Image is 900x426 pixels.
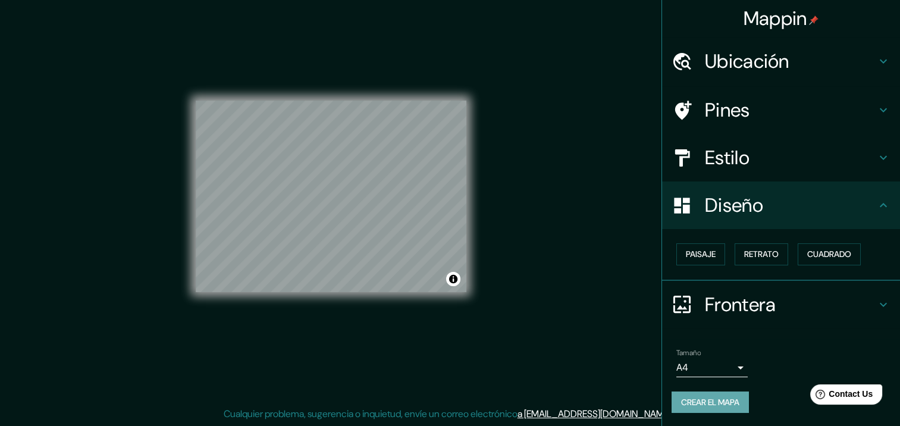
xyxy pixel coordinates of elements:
iframe: Help widget launcher [794,380,887,413]
div: Ubicación [662,37,900,85]
div: Diseño [662,181,900,229]
h4: Estilo [705,146,876,170]
font: Cuadrado [807,247,851,262]
p: Cualquier problema, sugerencia o inquietud, envíe un correo electrónico . [224,407,673,421]
button: Crear el mapa [672,391,749,414]
div: A4 [676,358,748,377]
button: Cuadrado [798,243,861,265]
button: Paisaje [676,243,725,265]
h4: Ubicación [705,49,876,73]
font: Mappin [744,6,807,31]
img: pin-icon.png [809,15,819,25]
button: Alternar atribución [446,272,460,286]
div: Estilo [662,134,900,181]
h4: Frontera [705,293,876,317]
button: Retrato [735,243,788,265]
font: Paisaje [686,247,716,262]
font: Crear el mapa [681,395,739,410]
label: Tamaño [676,347,701,358]
a: a [EMAIL_ADDRESS][DOMAIN_NAME] [518,408,671,420]
div: Frontera [662,281,900,328]
h4: Pines [705,98,876,122]
div: Pines [662,86,900,134]
h4: Diseño [705,193,876,217]
font: Retrato [744,247,779,262]
canvas: Mapa [196,101,466,292]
